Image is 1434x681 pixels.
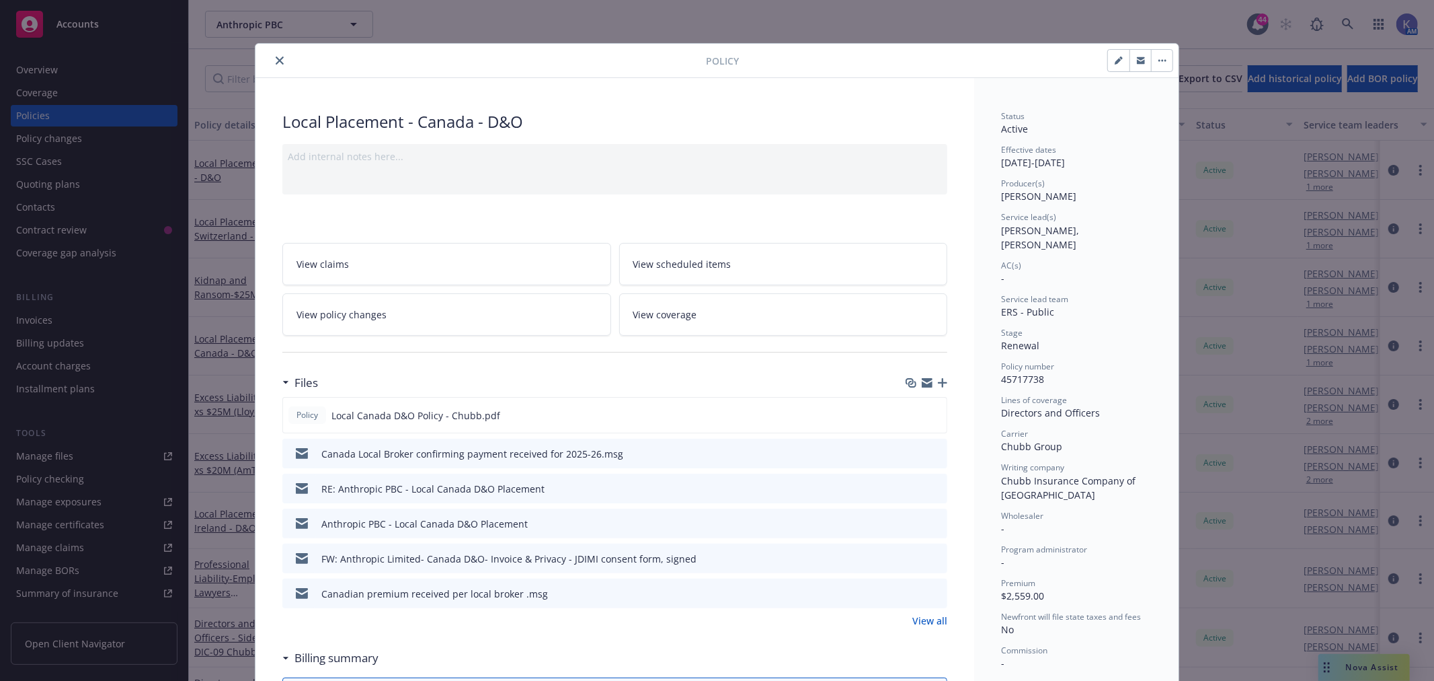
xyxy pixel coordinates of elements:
[1001,544,1087,555] span: Program administrator
[1001,293,1068,305] span: Service lead team
[1001,428,1028,439] span: Carrier
[1001,556,1004,569] span: -
[930,517,942,531] button: preview file
[1001,211,1056,223] span: Service lead(s)
[282,374,318,392] div: Files
[1001,645,1047,656] span: Commission
[929,408,941,423] button: preview file
[1001,474,1138,501] span: Chubb Insurance Company of [GEOGRAPHIC_DATA]
[633,257,731,271] span: View scheduled items
[930,587,942,601] button: preview file
[294,409,321,421] span: Policy
[1001,522,1004,535] span: -
[1001,440,1062,453] span: Chubb Group
[633,308,697,322] span: View coverage
[1001,339,1039,352] span: Renewal
[1001,327,1023,338] span: Stage
[1001,657,1004,670] span: -
[908,517,919,531] button: download file
[1001,589,1044,602] span: $2,559.00
[1001,623,1014,636] span: No
[908,447,919,461] button: download file
[272,52,288,69] button: close
[321,482,545,496] div: RE: Anthropic PBC - Local Canada D&O Placement
[294,374,318,392] h3: Files
[1001,144,1152,170] div: [DATE] - [DATE]
[930,552,942,566] button: preview file
[331,408,500,423] span: Local Canada D&O Policy - Chubb.pdf
[908,587,919,601] button: download file
[908,482,919,496] button: download file
[1001,462,1064,473] span: Writing company
[619,243,948,285] a: View scheduled items
[1001,373,1044,386] span: 45717738
[321,447,623,461] div: Canada Local Broker confirming payment received for 2025-26.msg
[296,257,349,271] span: View claims
[908,408,918,423] button: download file
[619,293,948,336] a: View coverage
[1001,144,1056,155] span: Effective dates
[1001,178,1045,189] span: Producer(s)
[706,54,739,68] span: Policy
[321,552,696,566] div: FW: Anthropic Limited- Canada D&O- Invoice & Privacy - JDIMI consent form, signed
[1001,306,1054,318] span: ERS - Public
[282,293,611,336] a: View policy changes
[294,649,379,667] h3: Billing summary
[288,149,942,164] div: Add internal notes here...
[282,243,611,285] a: View claims
[912,614,947,628] a: View all
[1001,406,1152,420] div: Directors and Officers
[1001,224,1082,251] span: [PERSON_NAME], [PERSON_NAME]
[1001,260,1021,271] span: AC(s)
[1001,110,1025,122] span: Status
[1001,190,1076,203] span: [PERSON_NAME]
[1001,611,1141,622] span: Newfront will file state taxes and fees
[908,552,919,566] button: download file
[1001,394,1067,406] span: Lines of coverage
[296,308,387,322] span: View policy changes
[930,447,942,461] button: preview file
[1001,577,1035,589] span: Premium
[1001,361,1054,372] span: Policy number
[1001,122,1028,135] span: Active
[930,482,942,496] button: preview file
[1001,510,1043,522] span: Wholesaler
[282,110,947,133] div: Local Placement - Canada - D&O
[282,649,379,667] div: Billing summary
[321,517,528,531] div: Anthropic PBC - Local Canada D&O Placement
[321,587,548,601] div: Canadian premium received per local broker .msg
[1001,272,1004,285] span: -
